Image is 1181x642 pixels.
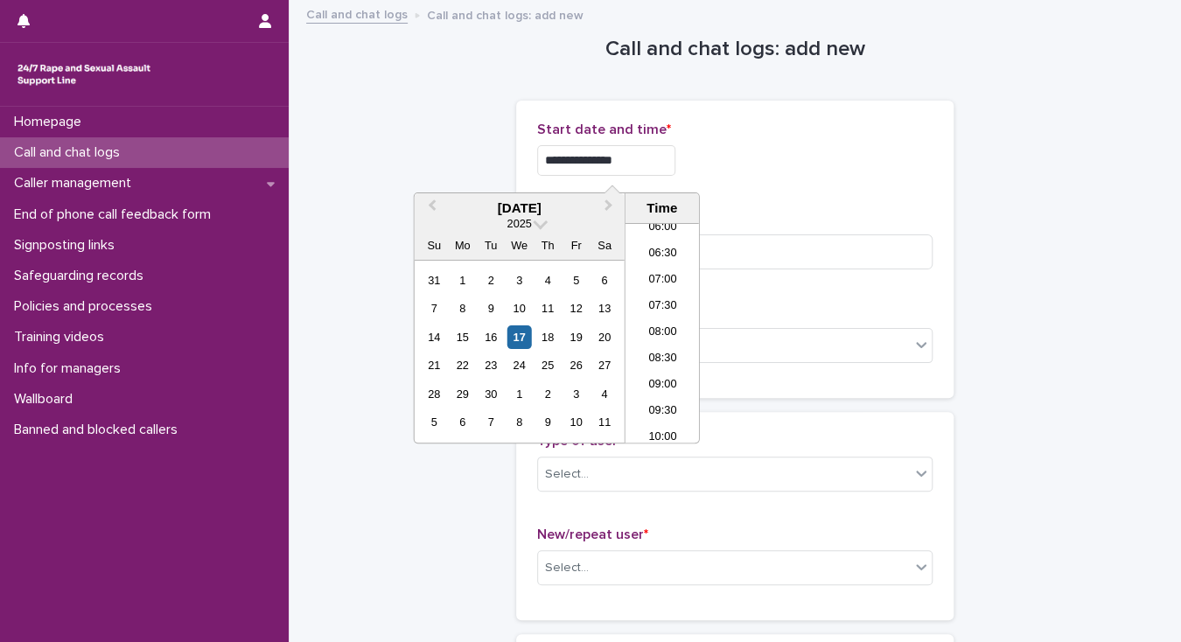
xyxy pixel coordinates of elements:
[451,353,474,377] div: Choose Monday, September 22nd, 2025
[507,217,531,230] span: 2025
[451,234,474,257] div: Mo
[451,382,474,406] div: Choose Monday, September 29th, 2025
[625,346,700,373] li: 08:30
[479,297,503,320] div: Choose Tuesday, September 9th, 2025
[592,410,616,434] div: Choose Saturday, October 11th, 2025
[564,353,588,377] div: Choose Friday, September 26th, 2025
[479,410,503,434] div: Choose Tuesday, October 7th, 2025
[451,410,474,434] div: Choose Monday, October 6th, 2025
[423,269,446,292] div: Choose Sunday, August 31st, 2025
[479,382,503,406] div: Choose Tuesday, September 30th, 2025
[451,269,474,292] div: Choose Monday, September 1st, 2025
[507,297,531,320] div: Choose Wednesday, September 10th, 2025
[564,325,588,349] div: Choose Friday, September 19th, 2025
[416,195,444,223] button: Previous Month
[420,266,618,436] div: month 2025-09
[625,320,700,346] li: 08:00
[545,465,589,484] div: Select...
[537,527,648,541] span: New/repeat user
[516,37,954,62] h1: Call and chat logs: add new
[507,353,531,377] div: Choose Wednesday, September 24th, 2025
[592,325,616,349] div: Choose Saturday, September 20th, 2025
[537,434,622,448] span: Type of user
[597,195,625,223] button: Next Month
[625,241,700,268] li: 06:30
[423,353,446,377] div: Choose Sunday, September 21st, 2025
[545,559,589,577] div: Select...
[306,3,408,24] a: Call and chat logs
[423,325,446,349] div: Choose Sunday, September 14th, 2025
[507,269,531,292] div: Choose Wednesday, September 3rd, 2025
[592,234,616,257] div: Sa
[564,269,588,292] div: Choose Friday, September 5th, 2025
[537,122,671,136] span: Start date and time
[535,269,559,292] div: Choose Thursday, September 4th, 2025
[507,410,531,434] div: Choose Wednesday, October 8th, 2025
[507,234,531,257] div: We
[7,360,135,377] p: Info for managers
[479,325,503,349] div: Choose Tuesday, September 16th, 2025
[564,297,588,320] div: Choose Friday, September 12th, 2025
[423,410,446,434] div: Choose Sunday, October 5th, 2025
[535,297,559,320] div: Choose Thursday, September 11th, 2025
[630,200,695,216] div: Time
[479,269,503,292] div: Choose Tuesday, September 2nd, 2025
[535,410,559,434] div: Choose Thursday, October 9th, 2025
[625,425,700,451] li: 10:00
[7,298,166,315] p: Policies and processes
[535,234,559,257] div: Th
[423,382,446,406] div: Choose Sunday, September 28th, 2025
[592,353,616,377] div: Choose Saturday, September 27th, 2025
[423,297,446,320] div: Choose Sunday, September 7th, 2025
[451,297,474,320] div: Choose Monday, September 8th, 2025
[535,382,559,406] div: Choose Thursday, October 2nd, 2025
[564,234,588,257] div: Fr
[7,329,118,345] p: Training videos
[7,175,145,192] p: Caller management
[451,325,474,349] div: Choose Monday, September 15th, 2025
[507,325,531,349] div: Choose Wednesday, September 17th, 2025
[564,382,588,406] div: Choose Friday, October 3rd, 2025
[7,268,157,284] p: Safeguarding records
[625,215,700,241] li: 06:00
[564,410,588,434] div: Choose Friday, October 10th, 2025
[592,269,616,292] div: Choose Saturday, September 6th, 2025
[625,373,700,399] li: 09:00
[479,234,503,257] div: Tu
[7,237,129,254] p: Signposting links
[7,114,95,130] p: Homepage
[507,382,531,406] div: Choose Wednesday, October 1st, 2025
[427,4,584,24] p: Call and chat logs: add new
[7,206,225,223] p: End of phone call feedback form
[535,353,559,377] div: Choose Thursday, September 25th, 2025
[625,294,700,320] li: 07:30
[7,422,192,438] p: Banned and blocked callers
[14,57,154,92] img: rhQMoQhaT3yELyF149Cw
[7,144,134,161] p: Call and chat logs
[479,353,503,377] div: Choose Tuesday, September 23rd, 2025
[625,268,700,294] li: 07:00
[423,234,446,257] div: Su
[592,382,616,406] div: Choose Saturday, October 4th, 2025
[415,200,625,216] div: [DATE]
[535,325,559,349] div: Choose Thursday, September 18th, 2025
[592,297,616,320] div: Choose Saturday, September 13th, 2025
[7,391,87,408] p: Wallboard
[625,399,700,425] li: 09:30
